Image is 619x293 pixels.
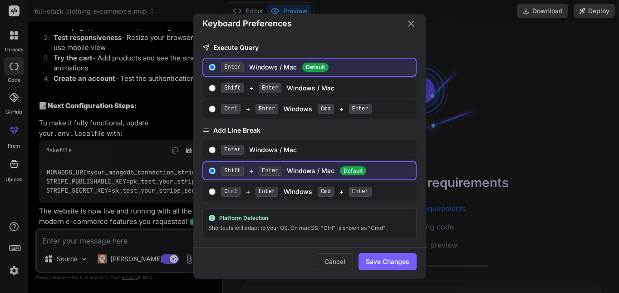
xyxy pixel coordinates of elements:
[255,187,278,197] span: Enter
[221,145,412,155] div: Windows / Mac
[318,187,334,197] span: Cmd
[221,83,244,93] span: Shift
[221,187,241,197] span: Ctrl
[209,84,216,92] input: Shift+EnterWindows / Mac
[221,166,244,176] span: Shift
[259,166,281,176] span: Enter
[221,166,412,176] div: + Windows / Mac
[255,104,278,114] span: Enter
[302,63,329,72] span: Default
[221,145,244,155] span: Enter
[209,64,216,71] input: EnterWindows / Mac Default
[202,43,417,52] h3: Execute Query
[317,253,353,270] button: Cancel
[259,83,281,93] span: Enter
[359,253,417,270] button: Save Changes
[221,83,412,93] div: + Windows / Mac
[209,188,216,195] input: Ctrl+Enter Windows Cmd+Enter
[349,187,372,197] span: Enter
[209,105,216,113] input: Ctrl+Enter Windows Cmd+Enter
[349,104,372,114] span: Enter
[221,104,412,114] div: + Windows +
[221,104,241,114] span: Ctrl
[208,223,411,233] div: Shortcuts will adapt to your OS. On macOS, "Ctrl" is shown as "Cmd".
[340,166,366,175] span: Default
[208,214,411,222] div: Platform Detection
[221,62,244,72] span: Enter
[202,17,292,30] h2: Keyboard Preferences
[209,146,216,154] input: EnterWindows / Mac
[406,18,417,29] button: Close
[209,167,216,174] input: Shift+EnterWindows / MacDefault
[318,104,334,114] span: Cmd
[221,187,412,197] div: + Windows +
[202,126,417,135] h3: Add Line Break
[221,62,412,72] div: Windows / Mac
